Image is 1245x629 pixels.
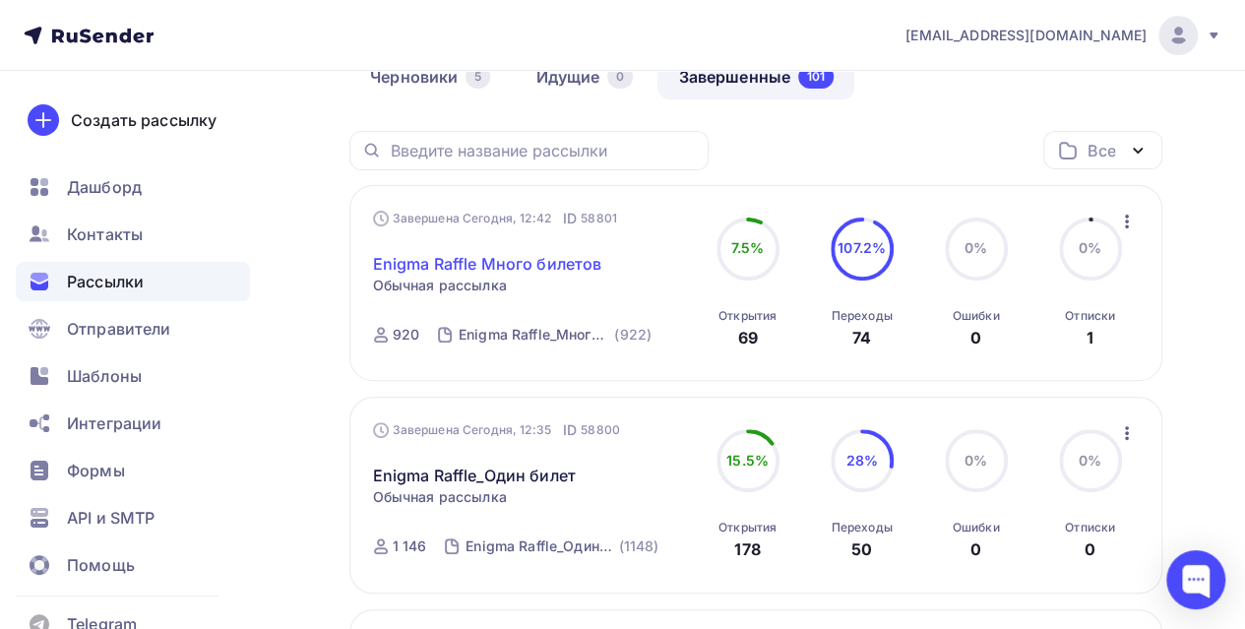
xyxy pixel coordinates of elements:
div: Открытия [718,520,777,535]
div: (1148) [618,536,658,556]
span: Обычная рассылка [373,487,507,507]
div: Завершена Сегодня, 12:42 [373,209,617,228]
div: Все [1088,139,1115,162]
span: 58801 [581,209,617,228]
div: 101 [798,65,834,89]
div: Создать рассылку [71,108,217,132]
span: 0% [965,239,987,256]
div: Отписки [1065,308,1115,324]
span: ID [563,209,577,228]
span: 7.5% [731,239,765,256]
span: Обычная рассылка [373,276,507,295]
a: Enigma Raffle Много билетов [373,252,602,276]
div: Открытия [718,308,777,324]
span: Помощь [67,553,135,577]
div: 1 146 [393,536,427,556]
span: [EMAIL_ADDRESS][DOMAIN_NAME] [905,26,1147,45]
span: Шаблоны [67,364,142,388]
div: 920 [393,325,419,345]
a: Enigma Raffle_Один билет (1148) [464,531,660,562]
input: Введите название рассылки [390,140,697,161]
div: 0 [970,326,981,349]
a: Формы [16,451,250,490]
a: [EMAIL_ADDRESS][DOMAIN_NAME] [905,16,1221,55]
div: 50 [851,537,872,561]
span: ID [563,420,577,440]
div: 1 [1087,326,1093,349]
div: Переходы [831,520,892,535]
span: 58800 [581,420,620,440]
span: Контакты [67,222,143,246]
div: Отписки [1065,520,1115,535]
a: Enigma Raffle_Один билет [373,464,576,487]
span: 0% [965,452,987,469]
div: Завершена Сегодня, 12:35 [373,420,620,440]
span: 0% [1079,452,1101,469]
div: Enigma Raffle_Много билетов [459,325,610,345]
span: Формы [67,459,125,482]
a: Черновики5 [349,54,511,99]
div: 74 [852,326,871,349]
div: Enigma Raffle_Один билет [466,536,614,556]
a: Идущие0 [515,54,654,99]
a: Отправители [16,309,250,348]
a: Enigma Raffle_Много билетов (922) [457,319,654,350]
span: 15.5% [726,452,769,469]
div: 178 [734,537,760,561]
span: API и SMTP [67,506,155,530]
a: Шаблоны [16,356,250,396]
div: Ошибки [953,520,1000,535]
div: 5 [466,65,490,89]
span: 0% [1079,239,1101,256]
span: Отправители [67,317,171,341]
div: Ошибки [953,308,1000,324]
span: Интеграции [67,411,161,435]
div: 0 [970,537,981,561]
button: Все [1043,131,1162,169]
span: Рассылки [67,270,144,293]
div: 69 [737,326,757,349]
span: 28% [845,452,877,469]
div: 0 [1085,537,1095,561]
span: 107.2% [838,239,886,256]
div: Переходы [831,308,892,324]
a: Завершенные101 [657,54,854,99]
a: Рассылки [16,262,250,301]
a: Дашборд [16,167,250,207]
a: Контакты [16,215,250,254]
div: (922) [614,325,652,345]
span: Дашборд [67,175,142,199]
div: 0 [607,65,633,89]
